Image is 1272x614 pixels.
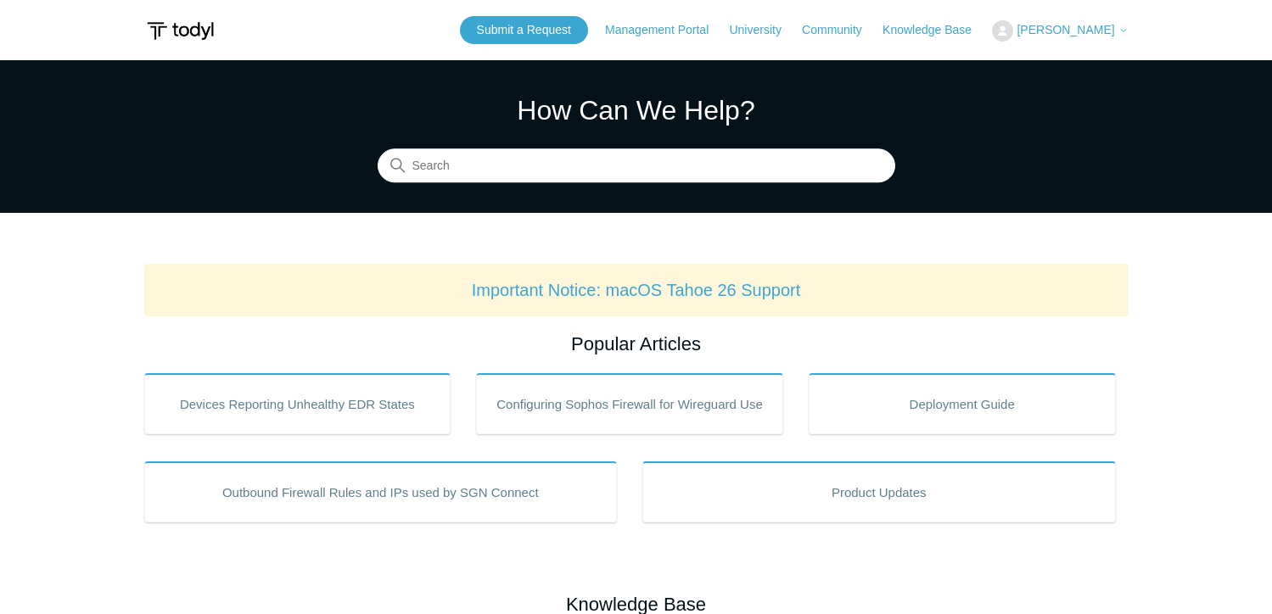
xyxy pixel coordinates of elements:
a: Management Portal [605,21,726,39]
input: Search [378,149,895,183]
a: Outbound Firewall Rules and IPs used by SGN Connect [144,461,618,522]
a: Deployment Guide [809,373,1116,434]
a: Knowledge Base [883,21,989,39]
a: University [729,21,798,39]
button: [PERSON_NAME] [992,20,1128,42]
a: Configuring Sophos Firewall for Wireguard Use [476,373,783,434]
h1: How Can We Help? [378,90,895,131]
a: Important Notice: macOS Tahoe 26 Support [472,281,801,299]
a: Devices Reporting Unhealthy EDR States [144,373,451,434]
span: [PERSON_NAME] [1017,23,1114,36]
img: Todyl Support Center Help Center home page [144,15,216,47]
a: Product Updates [642,461,1116,522]
a: Community [802,21,879,39]
a: Submit a Request [460,16,588,44]
h2: Popular Articles [144,330,1129,358]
